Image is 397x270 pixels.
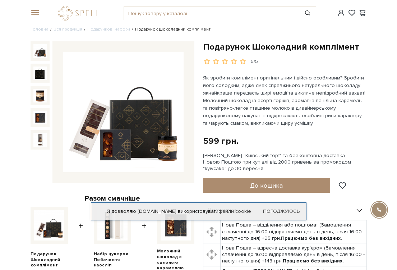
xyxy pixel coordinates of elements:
[87,27,130,32] a: Подарункові набори
[33,111,47,125] img: Подарунок Шоколадний комплімент
[124,7,299,20] input: Пошук товару у каталозі
[203,41,367,52] h1: Подарунок Шоколадний комплімент
[161,210,191,241] img: Молочний шоколад з солоною карамеллю
[33,67,47,80] img: Подарунок Шоколадний комплімент
[91,208,306,215] div: Я дозволяю [DOMAIN_NAME] використовувати
[220,243,366,266] td: Нова Пошта – адресна доставка кур'єром (Замовлення сплаченні до 16:00 відправляємо день в день, п...
[34,210,64,241] img: Подарунок Шоколадний комплімент
[281,235,342,241] b: Працюємо без вихідних.
[250,182,283,189] span: До кошика
[299,7,316,20] button: Пошук товару у каталозі
[33,44,47,58] img: Подарунок Шоколадний комплімент
[31,27,49,32] a: Головна
[251,58,258,65] div: 5/5
[203,152,367,172] div: [PERSON_NAME] "Київський торт" та безкоштовна доставка Новою Поштою при купівлі від 2000 гривень ...
[33,89,47,102] img: Подарунок Шоколадний комплімент
[63,52,183,172] img: Подарунок Шоколадний комплімент
[220,220,366,243] td: Нова Пошта – відділення або поштомат (Замовлення сплаченні до 16:00 відправляємо день в день, піс...
[31,251,68,268] a: Подарунок Шоколадний комплімент
[54,27,82,32] a: Вся продукція
[33,133,47,147] img: Подарунок Шоколадний комплімент
[94,251,131,268] a: Набір цукерок Побачення наосліп
[203,74,367,127] p: Як зробити комплімент оригінальним і дійсно особливим? Зробити його солодким, адже смак справжньо...
[203,136,239,147] div: 599 грн.
[263,208,300,215] a: Погоджуюсь
[31,194,194,203] div: Разом смачніше
[203,178,331,193] button: До кошика
[97,210,128,241] img: Набір цукерок Побачення наосліп
[58,6,103,20] a: logo
[218,208,251,214] a: файли cookie
[130,26,211,33] li: Подарунок Шоколадний комплімент
[283,258,344,264] b: Працюємо без вихідних.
